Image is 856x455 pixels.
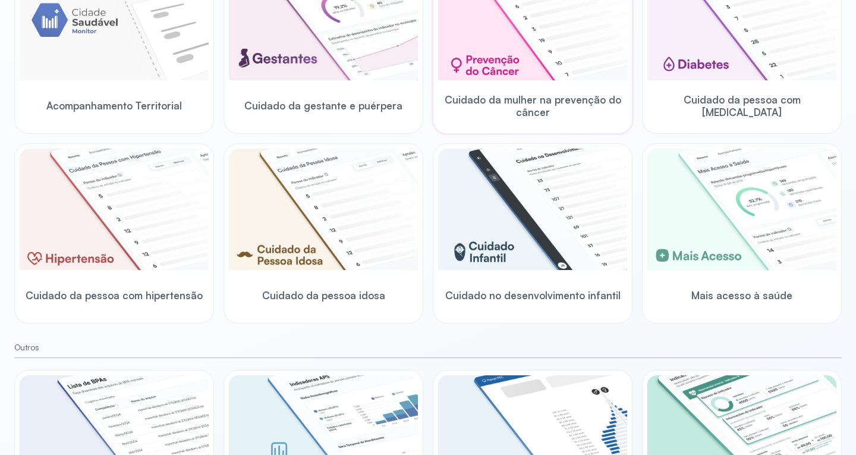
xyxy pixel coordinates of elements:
[262,289,385,302] span: Cuidado da pessoa idosa
[691,289,792,302] span: Mais acesso à saúde
[244,99,402,112] span: Cuidado da gestante e puérpera
[46,99,182,112] span: Acompanhamento Territorial
[26,289,203,302] span: Cuidado da pessoa com hipertensão
[647,93,836,119] span: Cuidado da pessoa com [MEDICAL_DATA]
[647,149,836,270] img: healthcare-greater-access.png
[445,289,621,302] span: Cuidado no desenvolvimento infantil
[438,149,627,270] img: child-development.png
[229,149,418,270] img: elderly.png
[14,343,842,353] small: Outros
[438,93,627,119] span: Cuidado da mulher na prevenção do câncer
[20,149,209,270] img: hypertension.png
